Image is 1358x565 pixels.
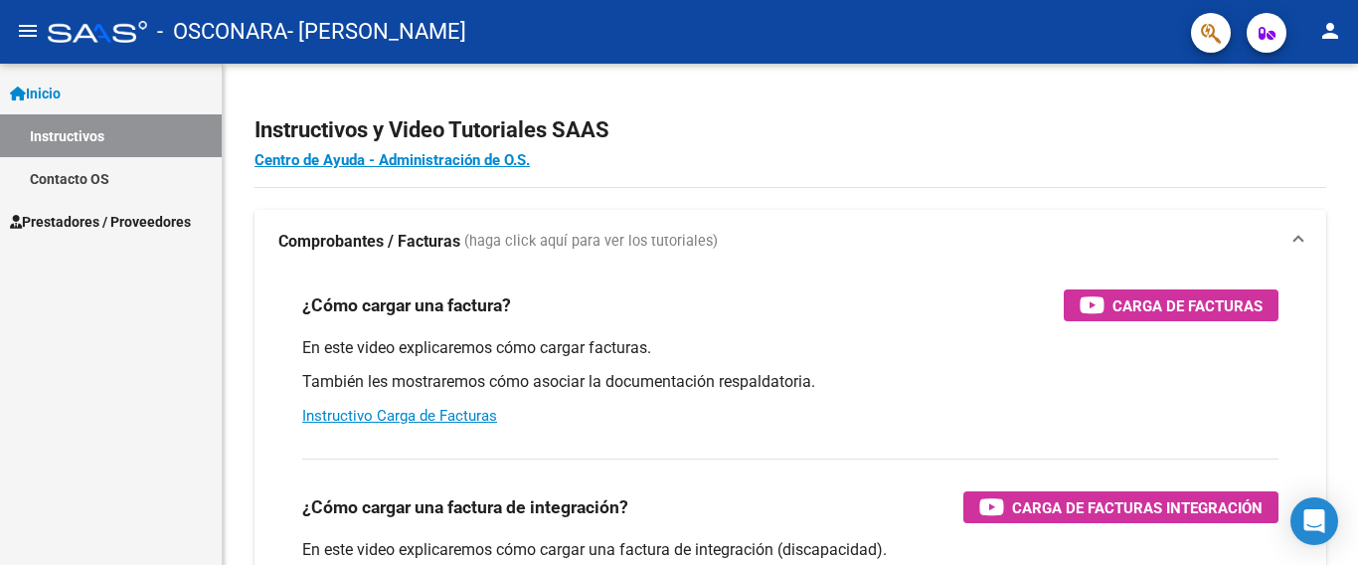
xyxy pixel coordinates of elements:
mat-expansion-panel-header: Comprobantes / Facturas (haga click aquí para ver los tutoriales) [255,210,1326,274]
span: Prestadores / Proveedores [10,211,191,233]
span: - [PERSON_NAME] [287,10,466,54]
mat-icon: person [1318,19,1342,43]
p: En este video explicaremos cómo cargar una factura de integración (discapacidad). [302,539,1278,561]
mat-icon: menu [16,19,40,43]
p: En este video explicaremos cómo cargar facturas. [302,337,1278,359]
span: Carga de Facturas [1112,293,1263,318]
span: (haga click aquí para ver los tutoriales) [464,231,718,253]
div: Open Intercom Messenger [1290,497,1338,545]
a: Instructivo Carga de Facturas [302,407,497,425]
a: Centro de Ayuda - Administración de O.S. [255,151,530,169]
button: Carga de Facturas [1064,289,1278,321]
h3: ¿Cómo cargar una factura? [302,291,511,319]
p: También les mostraremos cómo asociar la documentación respaldatoria. [302,371,1278,393]
span: Inicio [10,83,61,104]
h3: ¿Cómo cargar una factura de integración? [302,493,628,521]
button: Carga de Facturas Integración [963,491,1278,523]
span: - OSCONARA [157,10,287,54]
span: Carga de Facturas Integración [1012,495,1263,520]
h2: Instructivos y Video Tutoriales SAAS [255,111,1326,149]
strong: Comprobantes / Facturas [278,231,460,253]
